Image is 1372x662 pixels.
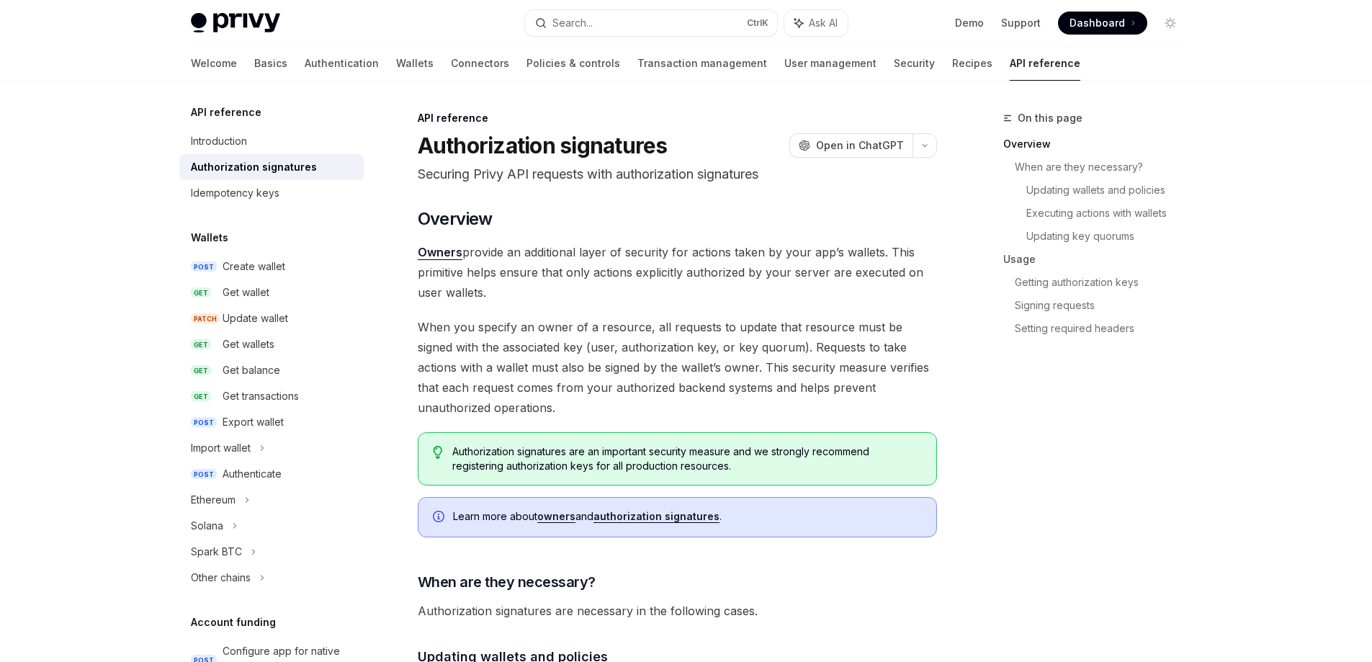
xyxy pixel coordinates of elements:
[451,46,509,81] a: Connectors
[1058,12,1147,35] a: Dashboard
[418,242,937,303] span: provide an additional layer of security for actions taken by your app’s wallets. This primitive h...
[191,46,237,81] a: Welcome
[223,258,285,275] div: Create wallet
[418,133,668,158] h1: Authorization signatures
[179,409,364,435] a: POSTExport wallet
[1070,16,1125,30] span: Dashboard
[784,10,848,36] button: Ask AI
[418,317,937,418] span: When you specify an owner of a resource, all requests to update that resource must be signed with...
[418,572,596,592] span: When are they necessary?
[1015,156,1193,179] a: When are they necessary?
[1026,179,1193,202] a: Updating wallets and policies
[433,511,447,525] svg: Info
[452,444,921,473] span: Authorization signatures are an important security measure and we strongly recommend registering ...
[191,491,236,509] div: Ethereum
[191,261,217,272] span: POST
[1026,225,1193,248] a: Updating key quorums
[191,517,223,534] div: Solana
[418,207,493,231] span: Overview
[179,357,364,383] a: GETGet balance
[593,510,719,523] a: authorization signatures
[1015,294,1193,317] a: Signing requests
[179,331,364,357] a: GETGet wallets
[191,569,251,586] div: Other chains
[952,46,992,81] a: Recipes
[1003,248,1193,271] a: Usage
[179,305,364,331] a: PATCHUpdate wallet
[789,133,913,158] button: Open in ChatGPT
[191,313,220,324] span: PATCH
[396,46,434,81] a: Wallets
[1015,317,1193,340] a: Setting required headers
[525,10,777,36] button: Search...CtrlK
[191,543,242,560] div: Spark BTC
[305,46,379,81] a: Authentication
[1015,271,1193,294] a: Getting authorization keys
[191,133,247,150] div: Introduction
[526,46,620,81] a: Policies & controls
[179,461,364,487] a: POSTAuthenticate
[453,509,922,524] span: Learn more about and .
[223,362,280,379] div: Get balance
[537,510,575,523] a: owners
[1010,46,1080,81] a: API reference
[191,439,251,457] div: Import wallet
[809,16,838,30] span: Ask AI
[747,17,768,29] span: Ctrl K
[1018,109,1082,127] span: On this page
[223,388,299,405] div: Get transactions
[179,154,364,180] a: Authorization signatures
[418,601,937,621] span: Authorization signatures are necessary in the following cases.
[552,14,593,32] div: Search...
[191,365,211,376] span: GET
[191,104,261,121] h5: API reference
[784,46,876,81] a: User management
[894,46,935,81] a: Security
[223,413,284,431] div: Export wallet
[1003,133,1193,156] a: Overview
[955,16,984,30] a: Demo
[1159,12,1182,35] button: Toggle dark mode
[179,279,364,305] a: GETGet wallet
[637,46,767,81] a: Transaction management
[223,284,269,301] div: Get wallet
[1001,16,1041,30] a: Support
[816,138,904,153] span: Open in ChatGPT
[418,164,937,184] p: Securing Privy API requests with authorization signatures
[179,180,364,206] a: Idempotency keys
[223,465,282,483] div: Authenticate
[191,287,211,298] span: GET
[433,446,443,459] svg: Tip
[191,229,228,246] h5: Wallets
[191,184,279,202] div: Idempotency keys
[191,417,217,428] span: POST
[179,254,364,279] a: POSTCreate wallet
[191,391,211,402] span: GET
[418,245,462,260] a: Owners
[254,46,287,81] a: Basics
[191,158,317,176] div: Authorization signatures
[191,614,276,631] h5: Account funding
[179,383,364,409] a: GETGet transactions
[191,469,217,480] span: POST
[418,111,937,125] div: API reference
[223,336,274,353] div: Get wallets
[223,310,288,327] div: Update wallet
[191,339,211,350] span: GET
[1026,202,1193,225] a: Executing actions with wallets
[179,128,364,154] a: Introduction
[191,13,280,33] img: light logo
